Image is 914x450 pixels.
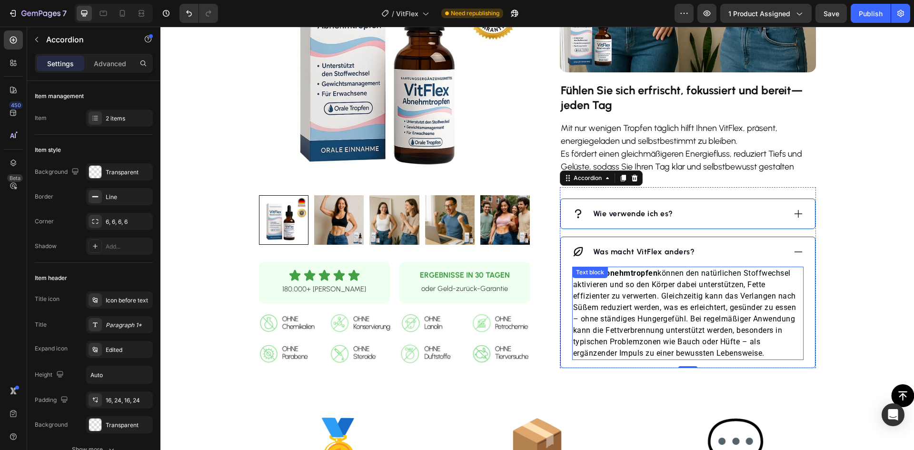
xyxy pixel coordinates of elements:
[824,10,839,18] span: Save
[35,344,68,353] div: Expand icon
[35,242,57,250] div: Shadow
[265,169,314,218] img: Man celebrating at desk with VitFlex Abnehmtropfen, highlighting natural well-being support. Box ...
[433,182,513,191] strong: Wie verwende ich es?
[209,169,258,218] img: Two women smiling near a mirror holding VitFlex Abnehmtropfen, a natural supplement with green te...
[433,220,535,230] strong: Was macht VitFlex anders?
[106,193,150,201] div: Line
[728,9,790,19] span: 1 product assigned
[106,218,150,226] div: 6, 6, 6, 6
[114,256,214,269] p: 180.000+ [PERSON_NAME]
[400,95,655,160] p: Mit nur wenigen Tropfen täglich hilft Ihnen VitFlex, präsent, energiegeladen und selbstbestimmt z...
[35,146,61,154] div: Item style
[35,166,81,179] div: Background
[392,9,394,19] span: /
[154,169,203,218] img: Woman celebrating weight loss with VitFlex Abnehmtropfen bottle and package displayed
[47,59,74,69] p: Settings
[413,242,497,251] strong: VitFlex Abnehmtropfen
[46,34,127,45] p: Accordion
[35,92,84,100] div: Item management
[320,169,369,218] img: Group of happy people outdoors with VitFlex Abnehmtropfen, showcasing wellness and natural health...
[815,4,847,23] button: Save
[851,4,891,23] button: Publish
[400,56,655,86] p: ⁠⁠⁠⁠⁠⁠⁠
[35,394,70,407] div: Padding
[62,8,67,19] p: 7
[396,9,418,19] span: VitFlex
[411,147,443,156] div: Accordion
[35,192,53,201] div: Border
[399,94,656,160] div: Rich Text Editor. Editing area: main
[106,296,150,305] div: Icon before text
[35,295,60,303] div: Title icon
[400,57,642,85] strong: Fühlen Sie sich erfrischt, fokussiert und bereit—jeden Tag
[106,346,150,354] div: Edited
[35,114,47,122] div: Item
[35,420,68,429] div: Background
[94,59,126,69] p: Advanced
[253,243,356,255] h2: ERGEBNISSE IN 30 TAGEN
[431,218,536,232] div: Rich Text Editor. Editing area: main
[87,366,152,383] input: Auto
[9,101,23,109] div: 450
[106,321,150,330] div: Paragraph 1*
[720,4,812,23] button: 1 product assigned
[106,114,150,123] div: 2 items
[35,369,66,381] div: Height
[859,9,883,19] div: Publish
[413,241,642,332] p: können den natürlichen Stoffwechsel aktivieren und so den Körper dabei unterstützen, Fette effizi...
[414,241,446,250] div: Text block
[106,396,150,405] div: 16, 24, 16, 24
[106,242,150,251] div: Add...
[179,4,218,23] div: Undo/Redo
[160,27,914,450] iframe: Design area
[431,180,514,194] div: Rich Text Editor. Editing area: main
[35,274,67,282] div: Item header
[7,174,23,182] div: Beta
[882,403,904,426] div: Open Intercom Messenger
[451,9,499,18] span: Need republishing
[35,320,47,329] div: Title
[99,287,370,340] img: gempages_562611123635881125-59f01aee-9dc0-4c1e-8216-df2334040484.jpg
[254,256,355,269] p: oder Geld-zurück-Garantie
[35,217,54,226] div: Corner
[399,55,656,87] h2: Rich Text Editor. Editing area: main
[106,168,150,177] div: Transparent
[4,4,71,23] button: 7
[106,421,150,430] div: Transparent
